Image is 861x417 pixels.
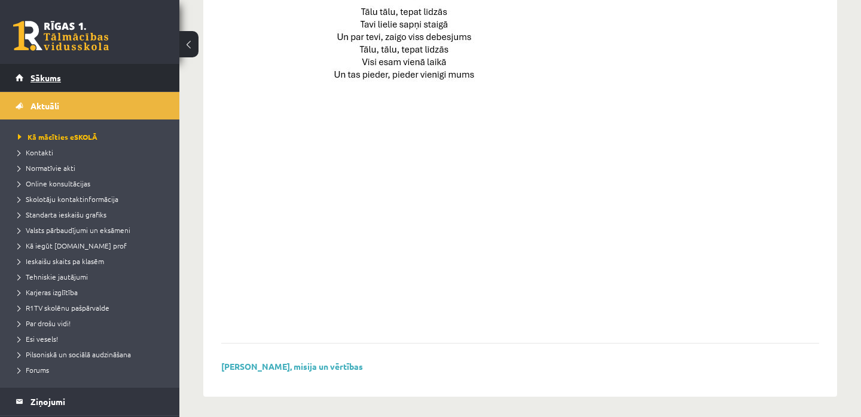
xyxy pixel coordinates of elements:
[18,318,167,329] a: Par drošu vidi!
[18,349,131,359] span: Pilsoniskā un sociālā audzināšana
[30,100,59,111] span: Aktuāli
[18,225,167,235] a: Valsts pārbaudījumi un eksāmeni
[18,271,167,282] a: Tehniskie jautājumi
[18,210,106,219] span: Standarta ieskaišu grafiks
[18,303,109,312] span: R1TV skolēnu pašpārvalde
[18,194,167,204] a: Skolotāju kontaktinformācija
[18,241,127,250] span: Kā iegūt [DOMAIN_NAME] prof
[18,334,58,344] span: Esi vesels!
[18,287,78,297] span: Karjeras izglītība
[16,388,164,415] a: Ziņojumi
[18,256,167,266] a: Ieskaišu skaits pa klasēm
[18,131,167,142] a: Kā mācīties eSKOLĀ
[30,388,164,415] legend: Ziņojumi
[18,240,167,251] a: Kā iegūt [DOMAIN_NAME] prof
[16,92,164,119] a: Aktuāli
[18,287,167,298] a: Karjeras izglītība
[13,21,109,51] a: Rīgas 1. Tālmācības vidusskola
[18,333,167,344] a: Esi vesels!
[18,365,49,375] span: Forums
[18,256,104,266] span: Ieskaišu skaits pa klasēm
[18,178,167,189] a: Online konsultācijas
[18,272,88,281] span: Tehniskie jautājumi
[18,302,167,313] a: R1TV skolēnu pašpārvalde
[18,147,167,158] a: Kontakti
[18,194,118,204] span: Skolotāju kontaktinformācija
[18,318,71,328] span: Par drošu vidi!
[18,162,167,173] a: Normatīvie akti
[18,209,167,220] a: Standarta ieskaišu grafiks
[18,364,167,375] a: Forums
[18,225,130,235] span: Valsts pārbaudījumi un eksāmeni
[221,361,363,372] a: [PERSON_NAME], misija un vērtības
[30,72,61,83] span: Sākums
[16,64,164,91] a: Sākums
[18,132,97,142] span: Kā mācīties eSKOLĀ
[18,349,167,360] a: Pilsoniskā un sociālā audzināšana
[18,163,75,173] span: Normatīvie akti
[18,148,53,157] span: Kontakti
[18,179,90,188] span: Online konsultācijas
